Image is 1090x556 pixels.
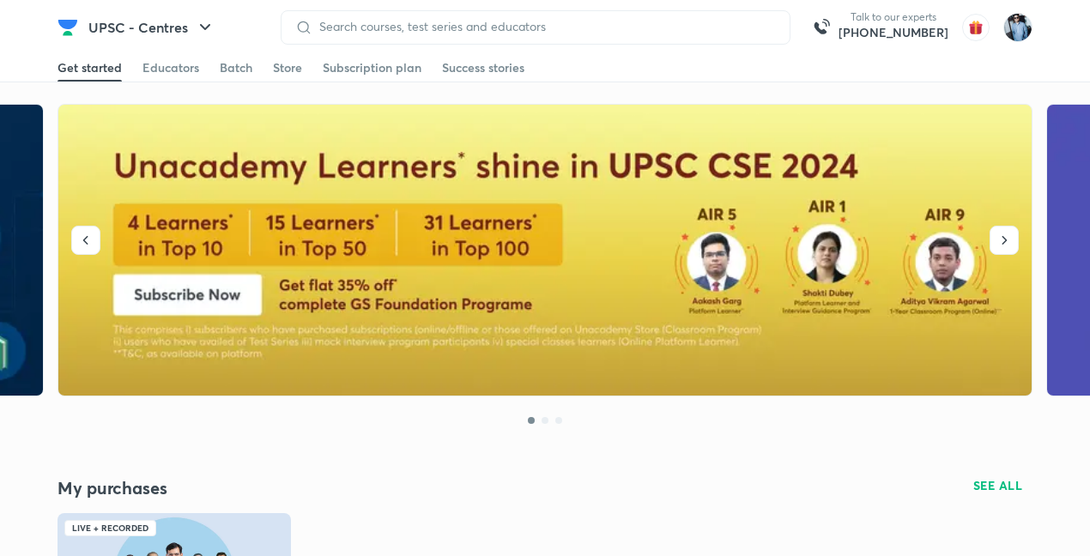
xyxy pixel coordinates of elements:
div: Educators [142,59,199,76]
button: UPSC - Centres [78,10,226,45]
span: SEE ALL [973,480,1023,492]
div: Get started [58,59,122,76]
div: Success stories [442,59,524,76]
div: Live + Recorded [64,520,156,536]
div: Store [273,59,302,76]
a: Educators [142,54,199,82]
div: Subscription plan [323,59,421,76]
a: [PHONE_NUMBER] [839,24,948,41]
img: avatar [962,14,990,41]
h4: My purchases [58,477,545,499]
a: Success stories [442,54,524,82]
p: Talk to our experts [839,10,948,24]
a: Subscription plan [323,54,421,82]
a: Batch [220,54,252,82]
div: Batch [220,59,252,76]
input: Search courses, test series and educators [312,20,776,33]
button: SEE ALL [963,472,1033,499]
a: Get started [58,54,122,82]
a: Store [273,54,302,82]
img: Company Logo [58,17,78,38]
img: Shipu [1003,13,1032,42]
img: call-us [804,10,839,45]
